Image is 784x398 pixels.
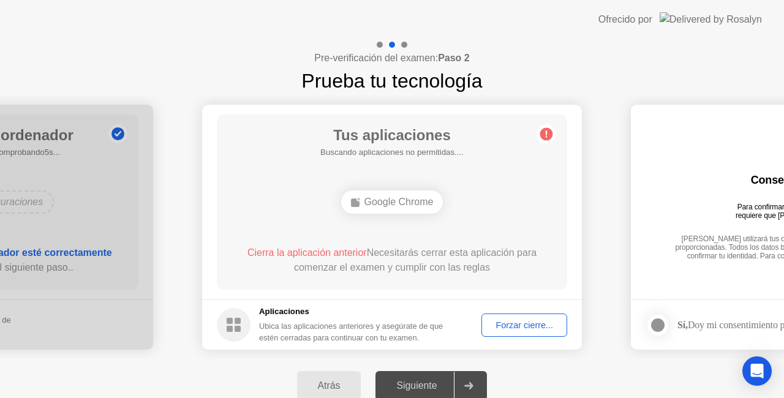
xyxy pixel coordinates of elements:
img: Delivered by Rosalyn [660,12,762,26]
h5: Aplicaciones [259,306,445,318]
div: Necesitarás cerrar esta aplicación para comenzar el examen y cumplir con las reglas [235,246,550,275]
div: Siguiente [379,380,454,391]
div: Ofrecido por [598,12,652,27]
button: Forzar cierre... [481,314,567,337]
span: Cierra la aplicación anterior [247,247,367,258]
h4: Pre-verificación del examen: [314,51,469,66]
b: Paso 2 [438,53,470,63]
div: Ubica las aplicaciones anteriores y asegúrate de que estén cerradas para continuar con tu examen. [259,320,445,344]
h1: Prueba tu tecnología [301,66,482,96]
strong: Sí, [677,320,688,330]
div: Atrás [301,380,358,391]
div: Google Chrome [341,190,443,214]
div: Forzar cierre... [486,320,563,330]
div: Open Intercom Messenger [742,356,772,386]
h5: Buscando aplicaciones no permitidas.... [320,146,464,159]
h1: Tus aplicaciones [320,124,464,146]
